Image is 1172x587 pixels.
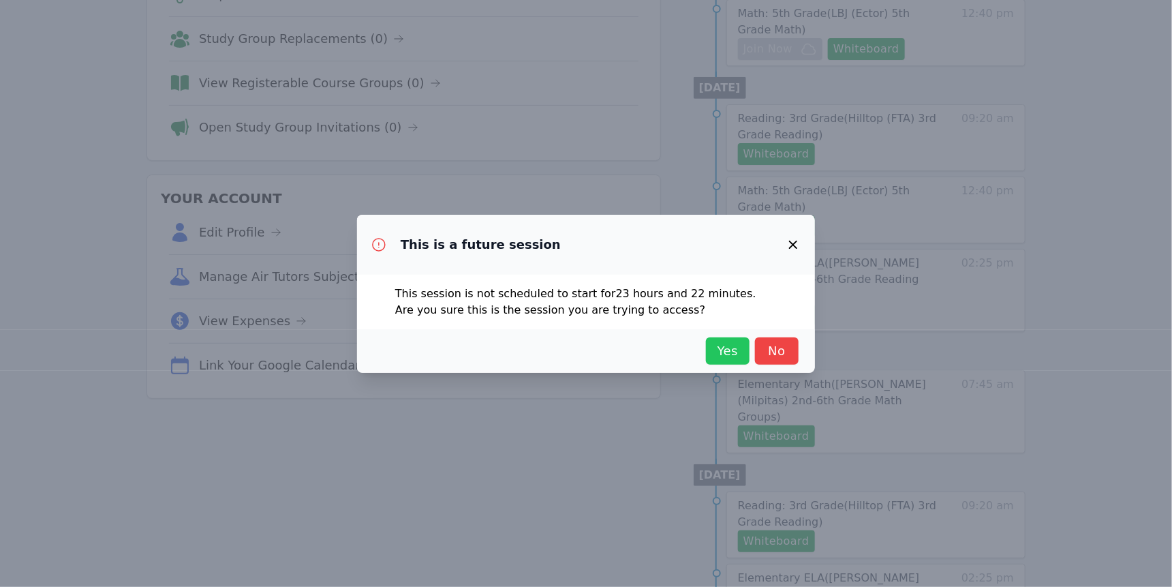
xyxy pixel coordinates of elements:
[706,337,750,365] button: Yes
[755,337,799,365] button: No
[395,286,777,318] p: This session is not scheduled to start for 23 hours and 22 minutes . Are you sure this is the ses...
[762,342,792,361] span: No
[713,342,743,361] span: Yes
[401,237,561,253] h3: This is a future session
